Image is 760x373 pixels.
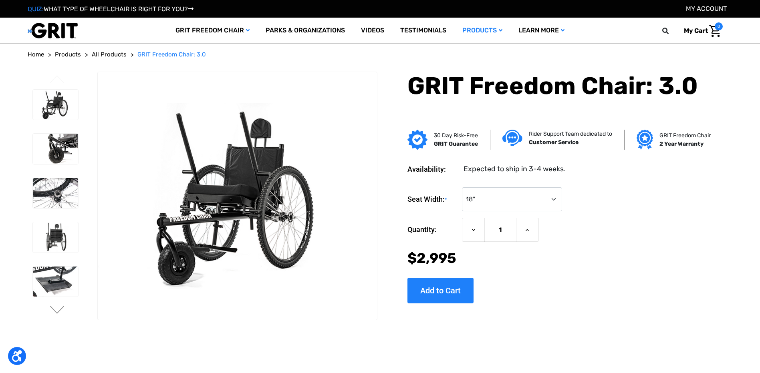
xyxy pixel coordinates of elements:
strong: 2 Year Warranty [659,140,704,147]
a: Testimonials [392,18,454,44]
a: Cart with 0 items [678,22,723,39]
span: QUIZ: [28,5,44,13]
nav: Breadcrumb [28,50,733,59]
img: GRIT Freedom Chair: 3.0 [33,267,78,297]
a: Learn More [510,18,573,44]
a: GRIT Freedom Chair: 3.0 [137,50,206,59]
img: GRIT Freedom Chair: 3.0 [33,222,78,253]
label: Seat Width: [407,187,458,212]
img: GRIT Guarantee [407,130,427,150]
button: Go to slide 2 of 3 [49,306,66,315]
img: GRIT Freedom Chair: 3.0 [33,90,78,120]
dd: Expected to ship in 3-4 weeks. [464,164,566,174]
strong: GRIT Guarantee [434,140,478,147]
p: GRIT Freedom Chair [659,131,711,140]
a: Videos [353,18,392,44]
strong: Customer Service [529,139,579,146]
img: GRIT Freedom Chair: 3.0 [33,134,78,164]
img: GRIT Freedom Chair: 3.0 [33,178,78,209]
a: QUIZ:WHAT TYPE OF WHEELCHAIR IS RIGHT FOR YOU? [28,5,194,13]
input: Search [666,22,678,39]
a: Products [55,50,81,59]
p: 30 Day Risk-Free [434,131,478,140]
input: Add to Cart [407,278,474,303]
button: Go to slide 3 of 3 [49,75,66,85]
a: GRIT Freedom Chair [167,18,258,44]
span: Home [28,51,44,58]
a: Home [28,50,44,59]
dt: Availability: [407,164,458,174]
img: GRIT All-Terrain Wheelchair and Mobility Equipment [28,22,78,39]
img: Grit freedom [637,130,653,150]
span: All Products [92,51,127,58]
span: Products [55,51,81,58]
span: 0 [715,22,723,30]
img: Customer service [502,130,522,146]
img: Cart [709,25,721,37]
a: All Products [92,50,127,59]
a: Account [686,5,727,12]
img: GRIT Freedom Chair: 3.0 [98,103,377,289]
span: GRIT Freedom Chair: 3.0 [137,51,206,58]
a: Parks & Organizations [258,18,353,44]
a: Products [454,18,510,44]
label: Quantity: [407,218,458,242]
span: $2,995 [407,250,456,267]
p: Rider Support Team dedicated to [529,130,612,138]
h1: GRIT Freedom Chair: 3.0 [407,72,708,100]
span: My Cart [684,27,708,34]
